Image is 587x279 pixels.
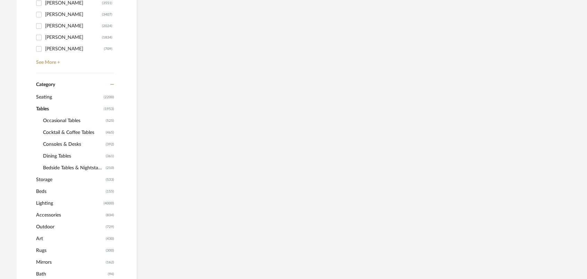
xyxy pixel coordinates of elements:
div: (1834) [102,32,112,43]
span: Consoles & Desks [43,138,104,150]
span: Lighting [36,197,102,209]
span: (430) [106,233,114,244]
span: Seating [36,91,102,103]
a: See More + [34,54,114,66]
div: (2024) [102,20,112,32]
span: (4000) [104,198,114,209]
div: [PERSON_NAME] [45,20,102,32]
span: Dining Tables [43,150,104,162]
span: (2200) [104,92,114,103]
div: [PERSON_NAME] [45,32,102,43]
span: (729) [106,221,114,232]
span: Outdoor [36,221,104,233]
span: (834) [106,210,114,221]
div: (709) [104,43,112,54]
span: (361) [106,151,114,162]
div: [PERSON_NAME] [45,43,104,54]
span: Tables [36,103,102,115]
div: (3407) [102,9,112,20]
span: Beds [36,186,104,197]
span: Art [36,233,104,245]
span: (1953) [104,103,114,115]
span: Rugs [36,245,104,256]
span: (465) [106,127,114,138]
span: (300) [106,245,114,256]
span: Accessories [36,209,104,221]
span: Bedside Tables & Nightstands [43,162,104,174]
span: (525) [106,115,114,126]
span: (155) [106,186,114,197]
span: Category [36,82,55,88]
span: (210) [106,162,114,174]
div: [PERSON_NAME] [45,9,102,20]
span: Storage [36,174,104,186]
span: Cocktail & Coffee Tables [43,127,104,138]
span: Mirrors [36,256,104,268]
span: (533) [106,174,114,185]
span: (392) [106,139,114,150]
span: (162) [106,257,114,268]
span: Occasional Tables [43,115,104,127]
